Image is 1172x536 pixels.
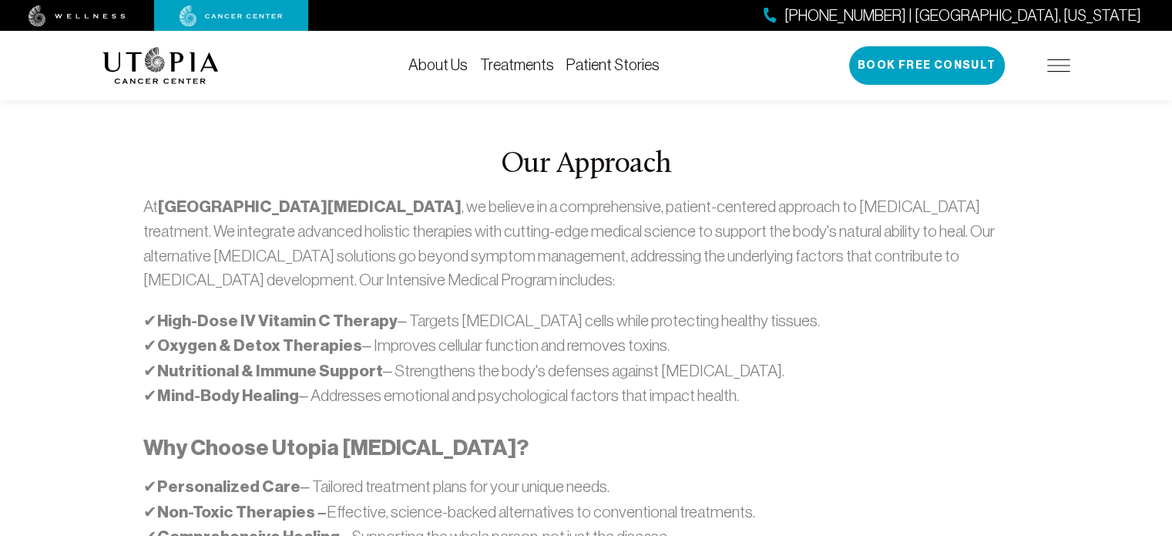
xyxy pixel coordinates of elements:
h2: Our Approach [143,149,1029,181]
img: cancer center [180,5,283,27]
img: icon-hamburger [1047,59,1070,72]
strong: Personalized Care [157,477,301,497]
img: wellness [29,5,126,27]
img: logo [102,47,219,84]
p: ✔ – Targets [MEDICAL_DATA] cells while protecting healthy tissues. ✔ – Improves cellular function... [143,308,1029,409]
button: Book Free Consult [849,46,1005,85]
a: Treatments [480,56,554,73]
strong: [GEOGRAPHIC_DATA][MEDICAL_DATA] [158,197,462,217]
strong: Nutritional & Immune Support [157,361,383,381]
a: [PHONE_NUMBER] | [GEOGRAPHIC_DATA], [US_STATE] [764,5,1141,27]
span: [PHONE_NUMBER] | [GEOGRAPHIC_DATA], [US_STATE] [784,5,1141,27]
a: About Us [408,56,468,73]
a: Patient Stories [566,56,660,73]
strong: Mind-Body Healing [157,386,299,406]
p: At , we believe in a comprehensive, patient-centered approach to [MEDICAL_DATA] treatment. We int... [143,194,1029,292]
strong: High-Dose IV Vitamin C Therapy [157,311,398,331]
strong: Non-Toxic Therapies – [157,502,327,522]
strong: Why Choose Utopia [MEDICAL_DATA]? [143,435,529,460]
strong: Oxygen & Detox Therapies [157,335,362,356]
